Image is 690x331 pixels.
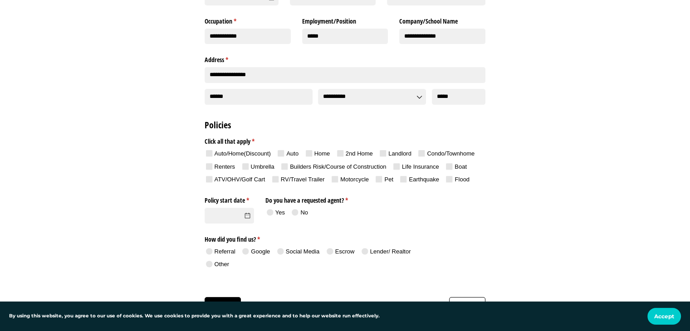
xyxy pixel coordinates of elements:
[215,248,235,256] div: Referral
[654,313,674,320] span: Accept
[205,149,485,187] div: checkbox-group
[215,150,271,158] div: Auto/​Home(Discount)
[286,248,319,256] div: Social Media
[370,248,411,256] div: Lender/​ Realtor
[302,14,388,25] label: Employment/​Position
[388,150,411,158] div: Landlord
[455,163,467,171] div: Boat
[275,209,285,217] div: Yes
[205,297,241,313] button: Submit
[265,193,352,205] legend: Do you have a requested agent?
[205,53,485,64] legend: Address
[290,163,386,171] div: Builders Risk/​Course of Construction
[300,209,308,217] div: No
[399,14,485,25] label: Company/​School Name
[9,312,380,320] p: By using this website, you agree to our use of cookies. We use cookies to provide you with a grea...
[340,175,369,184] div: Motorcycle
[215,163,235,171] div: Renters
[251,163,274,171] div: Umbrella
[205,119,485,131] h2: Policies
[286,150,299,158] div: Auto
[455,175,470,184] div: Flood
[205,89,313,105] input: City
[205,134,485,146] legend: Click all that apply
[318,89,426,105] input: State
[215,175,265,184] div: ATV/​OHV/​Golf Cart
[409,175,439,184] div: Earthquake
[215,260,230,268] div: Other
[215,300,231,310] span: Submit
[402,163,439,171] div: Life Insurance
[449,297,485,313] button: Save
[647,308,681,325] button: Accept
[335,248,355,256] div: Escrow
[205,67,485,83] input: Address Line 1
[281,175,325,184] div: RV/​Travel Trailer
[205,193,254,205] label: Policy start date
[314,150,330,158] div: Home
[205,14,291,25] label: Occupation
[384,175,393,184] div: Pet
[462,300,472,310] span: Save
[432,89,485,105] input: Zip Code
[251,248,270,256] div: Google
[205,232,425,244] legend: How did you find us?
[346,150,373,158] div: 2nd Home
[427,150,475,158] div: Condo/​Townhome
